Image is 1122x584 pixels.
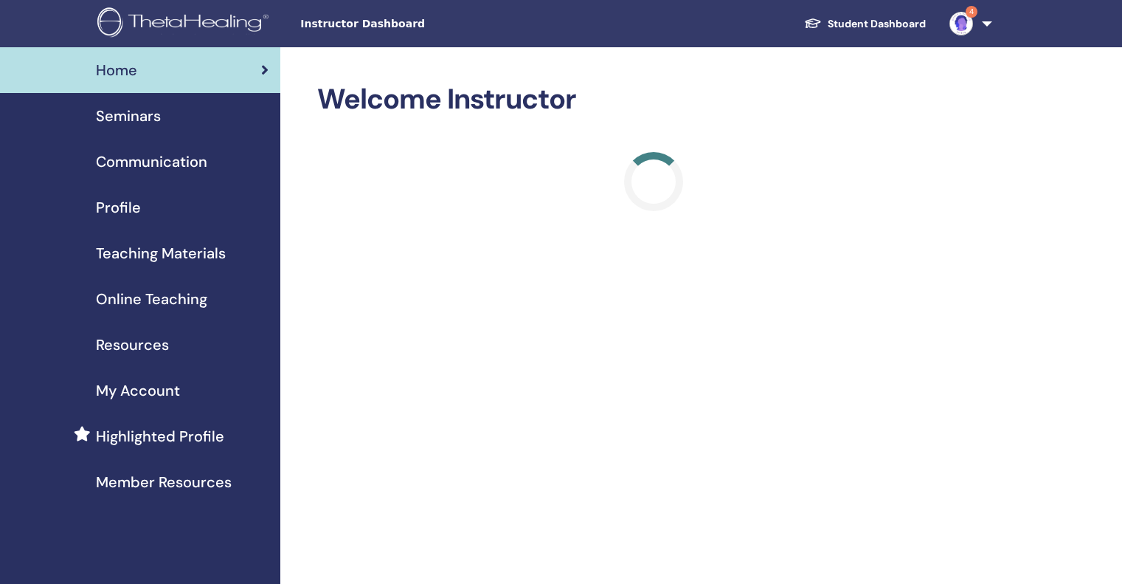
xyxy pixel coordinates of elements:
[96,379,180,402] span: My Account
[96,59,137,81] span: Home
[96,105,161,127] span: Seminars
[97,7,274,41] img: logo.png
[96,151,207,173] span: Communication
[96,242,226,264] span: Teaching Materials
[949,12,973,35] img: default.jpg
[96,425,224,447] span: Highlighted Profile
[96,334,169,356] span: Resources
[792,10,938,38] a: Student Dashboard
[966,6,977,18] span: 4
[317,83,989,117] h2: Welcome Instructor
[96,471,232,493] span: Member Resources
[804,17,822,30] img: graduation-cap-white.svg
[96,288,207,310] span: Online Teaching
[96,196,141,219] span: Profile
[300,16,522,32] span: Instructor Dashboard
